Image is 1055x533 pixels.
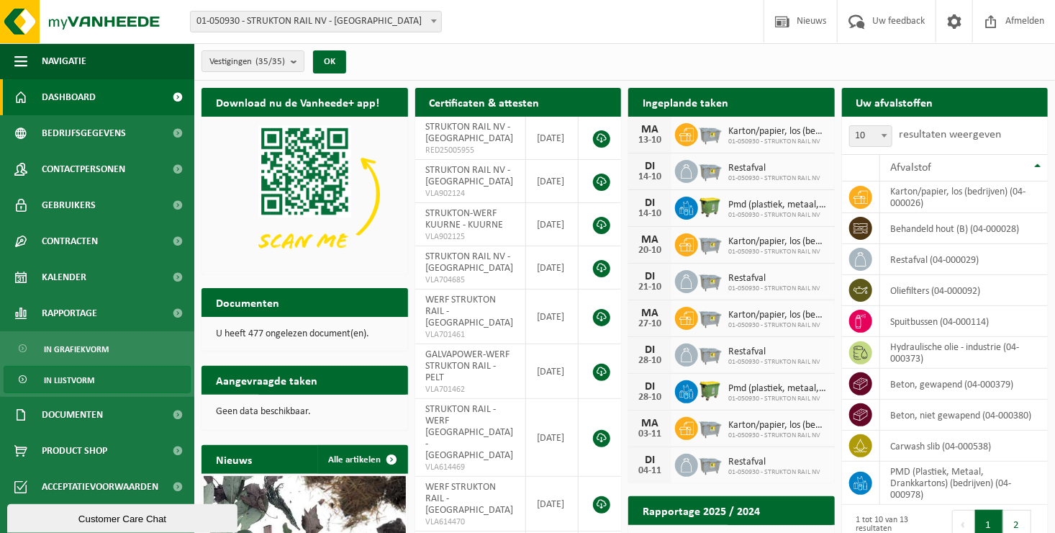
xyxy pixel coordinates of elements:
img: WB-2500-GAL-GY-01 [698,415,723,439]
td: [DATE] [526,117,579,160]
a: In grafiekvorm [4,335,191,362]
span: 01-050930 - STRUKTON RAIL NV - MERELBEKE [191,12,441,32]
span: 01-050930 - STRUKTON RAIL NV [728,248,828,256]
img: Download de VHEPlus App [202,117,408,272]
span: 01-050930 - STRUKTON RAIL NV [728,138,828,146]
td: carwash slib (04-000538) [880,431,1049,462]
span: Navigatie [42,43,86,79]
span: Dashboard [42,79,96,115]
span: STRUKTON RAIL - WERF [GEOGRAPHIC_DATA] - [GEOGRAPHIC_DATA] [426,404,514,461]
div: 20-10 [635,246,664,256]
img: WB-2500-GAL-GY-01 [698,231,723,256]
td: spuitbussen (04-000114) [880,306,1049,337]
span: 01-050930 - STRUKTON RAIL NV [728,321,828,330]
div: DI [635,197,664,209]
span: VLA902124 [426,188,515,200]
span: 01-050930 - STRUKTON RAIL NV - MERELBEKE [190,11,442,32]
span: Vestigingen [209,51,285,73]
img: WB-1100-HPE-GN-50 [698,378,723,403]
span: 01-050930 - STRUKTON RAIL NV [728,468,820,477]
td: [DATE] [526,399,579,477]
span: 10 [849,125,892,147]
a: In lijstvorm [4,366,191,393]
iframe: chat widget [7,501,240,533]
td: hydraulische olie - industrie (04-000373) [880,337,1049,369]
div: MA [635,418,664,429]
span: Kalender [42,259,86,295]
h2: Aangevraagde taken [202,366,332,394]
span: STRUKTON-WERF KUURNE - KUURNE [426,208,504,230]
div: 28-10 [635,356,664,366]
div: 03-11 [635,429,664,439]
td: [DATE] [526,246,579,290]
span: VLA704685 [426,274,515,286]
span: Documenten [42,397,103,433]
div: 14-10 [635,209,664,219]
span: Restafval [728,457,820,468]
div: MA [635,234,664,246]
span: VLA701462 [426,384,515,395]
div: 21-10 [635,282,664,292]
span: VLA701461 [426,329,515,341]
span: Restafval [728,163,820,174]
span: WERF STRUKTON RAIL - [GEOGRAPHIC_DATA] [426,295,514,328]
p: Geen data beschikbaar. [216,407,394,417]
img: WB-2500-GAL-GY-01 [698,305,723,329]
img: WB-2500-GAL-GY-01 [698,452,723,476]
td: beton, niet gewapend (04-000380) [880,400,1049,431]
span: Rapportage [42,295,97,331]
span: 10 [850,126,892,146]
div: DI [635,271,664,282]
span: Product Shop [42,433,107,469]
h2: Nieuws [202,445,266,473]
div: 28-10 [635,393,664,403]
h2: Uw afvalstoffen [842,88,948,116]
span: 01-050930 - STRUKTON RAIL NV [728,285,820,293]
span: In lijstvorm [44,367,94,394]
span: Contracten [42,223,98,259]
span: Karton/papier, los (bedrijven) [728,420,828,431]
h2: Certificaten & attesten [415,88,554,116]
span: 01-050930 - STRUKTON RAIL NV [728,211,828,220]
span: RED25005955 [426,145,515,156]
a: Alle artikelen [317,445,407,474]
span: Restafval [728,273,820,285]
span: Acceptatievoorwaarden [42,469,158,505]
td: [DATE] [526,344,579,399]
span: Afvalstof [891,162,932,174]
h2: Ingeplande taken [628,88,743,116]
span: STRUKTON RAIL NV - [GEOGRAPHIC_DATA] [426,251,514,274]
count: (35/35) [255,57,285,66]
span: Karton/papier, los (bedrijven) [728,236,828,248]
h2: Documenten [202,288,294,316]
label: resultaten weergeven [900,129,1002,140]
span: Karton/papier, los (bedrijven) [728,126,828,138]
span: GALVAPOWER-WERF STRUKTON RAIL - PELT [426,349,510,383]
span: STRUKTON RAIL NV - [GEOGRAPHIC_DATA] [426,165,514,187]
span: VLA614469 [426,462,515,473]
button: Vestigingen(35/35) [202,50,304,72]
span: STRUKTON RAIL NV - [GEOGRAPHIC_DATA] [426,122,514,144]
span: 01-050930 - STRUKTON RAIL NV [728,174,820,183]
span: Gebruikers [42,187,96,223]
td: PMD (Plastiek, Metaal, Drankkartons) (bedrijven) (04-000978) [880,462,1049,505]
img: WB-2500-GAL-GY-01 [698,341,723,366]
h2: Rapportage 2025 / 2024 [628,496,774,524]
div: 04-11 [635,466,664,476]
td: [DATE] [526,290,579,344]
img: WB-2500-GAL-GY-01 [698,268,723,292]
img: WB-2500-GAL-GY-01 [698,121,723,145]
td: [DATE] [526,203,579,246]
span: Bedrijfsgegevens [42,115,126,151]
h2: Download nu de Vanheede+ app! [202,88,394,116]
span: Karton/papier, los (bedrijven) [728,310,828,321]
span: Restafval [728,346,820,358]
span: Pmd (plastiek, metaal, drankkartons) (bedrijven) [728,200,828,211]
div: DI [635,454,664,466]
div: 13-10 [635,135,664,145]
div: MA [635,308,664,319]
button: OK [313,50,346,73]
span: 01-050930 - STRUKTON RAIL NV [728,431,828,440]
div: 14-10 [635,172,664,182]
